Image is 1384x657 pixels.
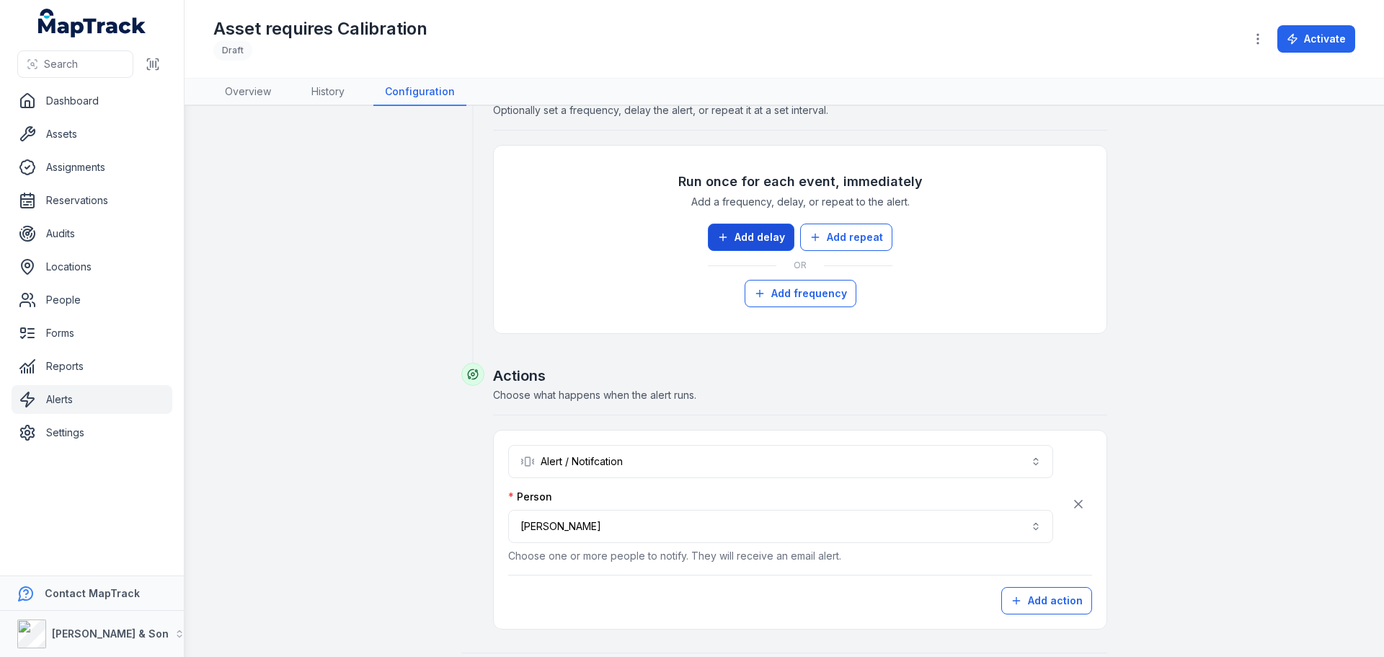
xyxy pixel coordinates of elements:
[678,172,923,192] h3: Run once for each event, immediately
[52,627,169,640] strong: [PERSON_NAME] & Son
[493,366,1107,386] h2: Actions
[12,418,172,447] a: Settings
[45,587,140,599] strong: Contact MapTrack
[44,57,78,71] span: Search
[708,251,892,280] div: Or
[12,319,172,348] a: Forms
[373,79,466,106] a: Configuration
[800,224,892,251] button: Add repeat
[12,87,172,115] a: Dashboard
[708,224,794,251] button: Add delay
[12,186,172,215] a: Reservations
[12,153,172,182] a: Assignments
[17,50,133,78] button: Search
[213,79,283,106] a: Overview
[508,445,1053,478] button: Alert / Notifcation
[691,195,910,209] span: Add a frequency, delay, or repeat to the alert.
[745,280,856,307] button: Add frequency
[1001,587,1092,614] button: Add action
[300,79,356,106] a: History
[508,510,1053,543] button: [PERSON_NAME]
[493,389,696,401] span: Choose what happens when the alert runs.
[213,40,252,61] div: Draft
[12,352,172,381] a: Reports
[493,104,828,116] span: Optionally set a frequency, delay the alert, or repeat it at a set interval.
[213,17,427,40] h1: Asset requires Calibration
[508,549,1053,563] p: Choose one or more people to notify. They will receive an email alert.
[12,219,172,248] a: Audits
[12,120,172,149] a: Assets
[508,490,552,504] label: Person
[1277,25,1355,53] button: Activate
[38,9,146,38] a: MapTrack
[12,286,172,314] a: People
[12,385,172,414] a: Alerts
[12,252,172,281] a: Locations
